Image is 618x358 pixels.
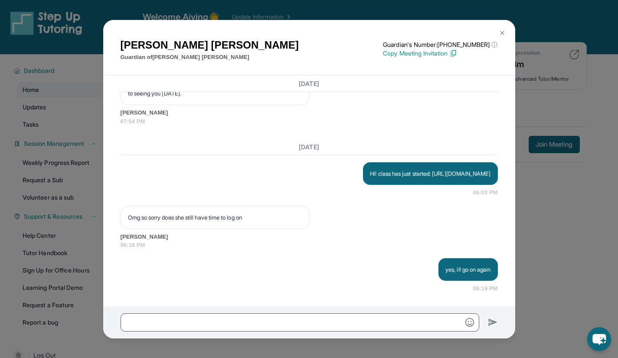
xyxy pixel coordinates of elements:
[587,327,611,351] button: chat-button
[121,37,299,53] h1: [PERSON_NAME] [PERSON_NAME]
[121,108,498,117] span: [PERSON_NAME]
[121,79,498,88] h3: [DATE]
[370,169,490,178] p: Hi! class has just started: [URL][DOMAIN_NAME]
[473,188,498,197] span: 06:03 PM
[473,284,498,293] span: 06:19 PM
[383,49,497,58] p: Copy Meeting Invitation
[465,318,474,327] img: Emoji
[383,40,497,49] p: Guardian's Number: [PHONE_NUMBER]
[121,143,498,151] h3: [DATE]
[499,30,506,36] img: Close Icon
[121,241,498,250] span: 06:18 PM
[445,265,490,274] p: yes, ill go on again
[449,49,457,57] img: Copy Icon
[488,317,498,328] img: Send icon
[121,53,299,62] p: Guardian of [PERSON_NAME] [PERSON_NAME]
[491,40,497,49] span: ⓘ
[121,117,498,126] span: 07:54 PM
[121,233,498,241] span: [PERSON_NAME]
[128,213,302,222] p: Omg so sorry does she still have time to log on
